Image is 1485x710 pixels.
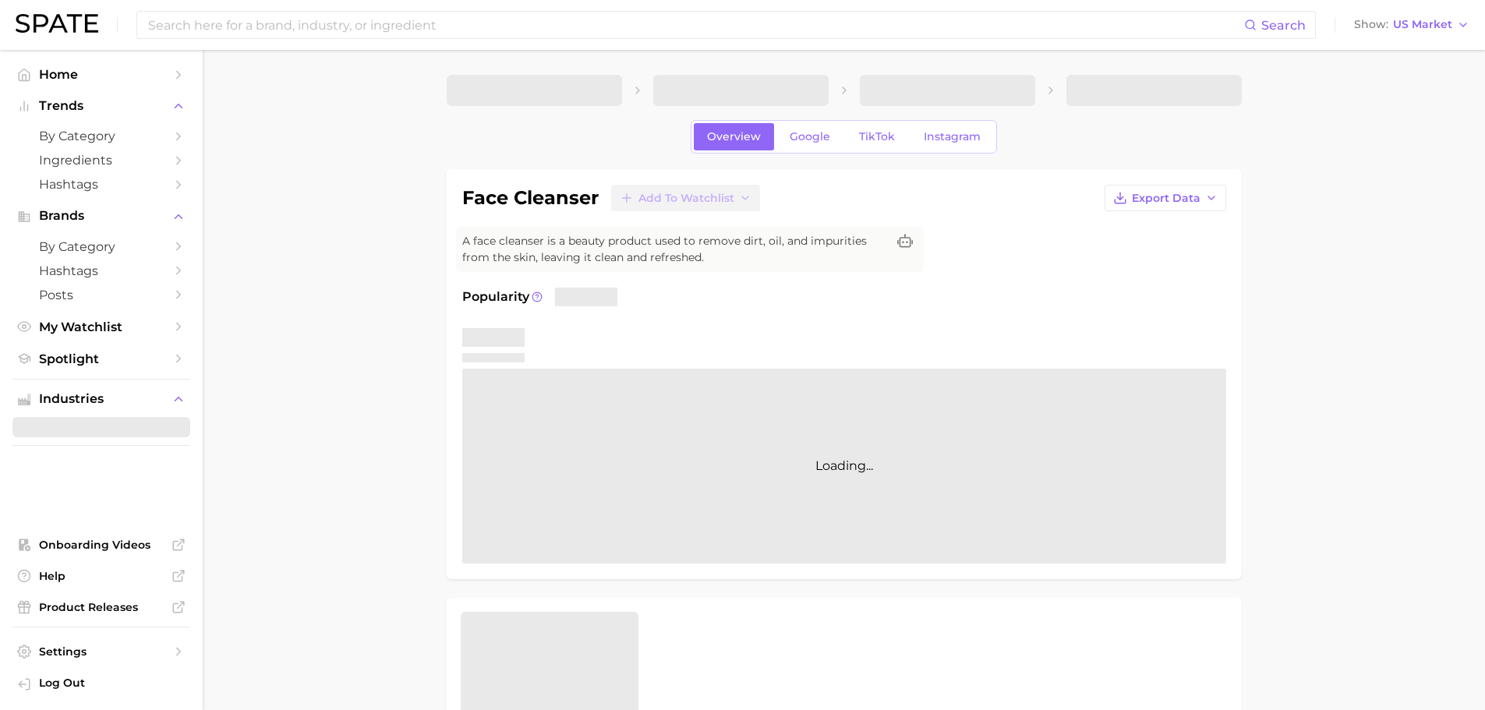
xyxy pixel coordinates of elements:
[694,123,774,150] a: Overview
[39,320,164,334] span: My Watchlist
[846,123,908,150] a: TikTok
[39,263,164,278] span: Hashtags
[39,153,164,168] span: Ingredients
[12,62,190,87] a: Home
[12,671,190,698] a: Log out. Currently logged in with e-mail anna.katsnelson@mane.com.
[12,94,190,118] button: Trends
[12,387,190,411] button: Industries
[39,99,164,113] span: Trends
[924,130,981,143] span: Instagram
[12,148,190,172] a: Ingredients
[12,259,190,283] a: Hashtags
[147,12,1244,38] input: Search here for a brand, industry, or ingredient
[39,239,164,254] span: by Category
[1105,185,1226,211] button: Export Data
[12,124,190,148] a: by Category
[39,392,164,406] span: Industries
[39,645,164,659] span: Settings
[462,233,886,266] span: A face cleanser is a beauty product used to remove dirt, oil, and impurities from the skin, leavi...
[39,67,164,82] span: Home
[12,204,190,228] button: Brands
[638,192,734,205] span: Add to Watchlist
[462,288,529,306] span: Popularity
[12,347,190,371] a: Spotlight
[39,538,164,552] span: Onboarding Videos
[12,235,190,259] a: by Category
[859,130,895,143] span: TikTok
[611,185,760,211] button: Add to Watchlist
[39,129,164,143] span: by Category
[12,315,190,339] a: My Watchlist
[462,189,599,207] h1: face cleanser
[12,533,190,556] a: Onboarding Videos
[12,564,190,588] a: Help
[39,569,164,583] span: Help
[1261,18,1306,33] span: Search
[790,130,830,143] span: Google
[39,676,178,690] span: Log Out
[12,283,190,307] a: Posts
[12,640,190,663] a: Settings
[39,177,164,192] span: Hashtags
[12,595,190,619] a: Product Releases
[39,351,164,366] span: Spotlight
[12,172,190,196] a: Hashtags
[462,369,1226,563] div: Loading...
[1350,15,1473,35] button: ShowUS Market
[1393,20,1452,29] span: US Market
[39,600,164,614] span: Product Releases
[776,123,843,150] a: Google
[707,130,761,143] span: Overview
[39,288,164,302] span: Posts
[39,209,164,223] span: Brands
[16,14,98,33] img: SPATE
[1354,20,1388,29] span: Show
[910,123,994,150] a: Instagram
[1132,192,1200,205] span: Export Data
